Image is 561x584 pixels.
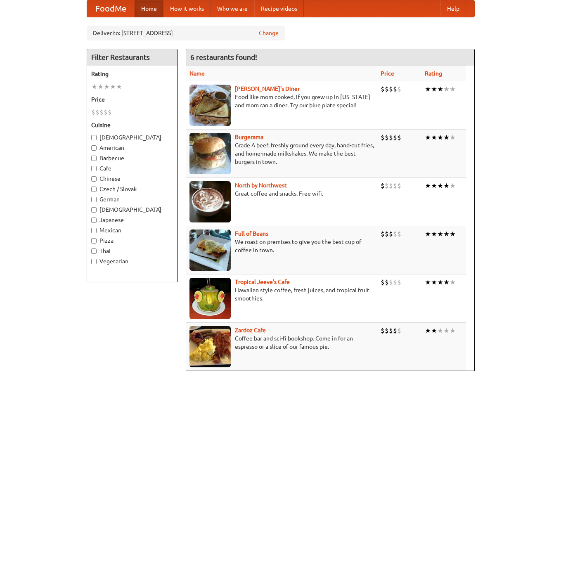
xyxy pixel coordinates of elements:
[91,197,97,202] input: German
[189,334,374,351] p: Coffee bar and sci-fi bookshop. Come in for an espresso or a slice of our famous pie.
[95,108,99,117] li: $
[91,166,97,171] input: Cafe
[110,82,116,91] li: ★
[99,108,104,117] li: $
[91,121,173,129] h5: Cuisine
[91,70,173,78] h5: Rating
[389,326,393,335] li: $
[91,187,97,192] input: Czech / Slovak
[450,326,456,335] li: ★
[91,207,97,213] input: [DEMOGRAPHIC_DATA]
[450,278,456,287] li: ★
[389,229,393,239] li: $
[443,229,450,239] li: ★
[397,326,401,335] li: $
[385,181,389,190] li: $
[190,53,257,61] ng-pluralize: 6 restaurants found!
[393,181,397,190] li: $
[397,181,401,190] li: $
[437,326,443,335] li: ★
[235,85,300,92] b: [PERSON_NAME]'s Diner
[91,238,97,244] input: Pizza
[450,181,456,190] li: ★
[108,108,112,117] li: $
[385,326,389,335] li: $
[235,279,290,285] b: Tropical Jeeve's Cafe
[189,278,231,319] img: jeeves.jpg
[431,133,437,142] li: ★
[443,85,450,94] li: ★
[189,85,231,126] img: sallys.jpg
[431,85,437,94] li: ★
[389,278,393,287] li: $
[259,29,279,37] a: Change
[116,82,122,91] li: ★
[443,133,450,142] li: ★
[397,133,401,142] li: $
[450,85,456,94] li: ★
[189,141,374,166] p: Grade A beef, freshly ground every day, hand-cut fries, and home-made milkshakes. We make the bes...
[389,85,393,94] li: $
[450,133,456,142] li: ★
[91,144,173,152] label: American
[91,248,97,254] input: Thai
[381,133,385,142] li: $
[87,26,285,40] div: Deliver to: [STREET_ADDRESS]
[91,82,97,91] li: ★
[135,0,163,17] a: Home
[104,108,108,117] li: $
[91,226,173,234] label: Mexican
[393,229,397,239] li: $
[189,238,374,254] p: We roast on premises to give you the best cup of coffee in town.
[437,85,443,94] li: ★
[91,236,173,245] label: Pizza
[91,195,173,203] label: German
[91,259,97,264] input: Vegetarian
[189,93,374,109] p: Food like mom cooked, if you grew up in [US_STATE] and mom ran a diner. Try our blue plate special!
[91,145,97,151] input: American
[381,85,385,94] li: $
[443,278,450,287] li: ★
[450,229,456,239] li: ★
[235,182,287,189] b: North by Northwest
[97,82,104,91] li: ★
[189,181,231,222] img: north.jpg
[91,216,173,224] label: Japanese
[91,133,173,142] label: [DEMOGRAPHIC_DATA]
[425,85,431,94] li: ★
[431,278,437,287] li: ★
[397,278,401,287] li: $
[91,135,97,140] input: [DEMOGRAPHIC_DATA]
[91,175,173,183] label: Chinese
[381,229,385,239] li: $
[397,85,401,94] li: $
[91,228,97,233] input: Mexican
[381,278,385,287] li: $
[381,326,385,335] li: $
[235,230,268,237] b: Full of Beans
[443,326,450,335] li: ★
[393,85,397,94] li: $
[381,70,394,77] a: Price
[91,218,97,223] input: Japanese
[163,0,211,17] a: How it works
[381,181,385,190] li: $
[431,229,437,239] li: ★
[385,85,389,94] li: $
[437,229,443,239] li: ★
[431,326,437,335] li: ★
[91,154,173,162] label: Barbecue
[397,229,401,239] li: $
[189,229,231,271] img: beans.jpg
[431,181,437,190] li: ★
[425,278,431,287] li: ★
[91,176,97,182] input: Chinese
[189,133,231,174] img: burgerama.jpg
[385,133,389,142] li: $
[91,247,173,255] label: Thai
[91,108,95,117] li: $
[104,82,110,91] li: ★
[385,229,389,239] li: $
[189,286,374,303] p: Hawaiian style coffee, fresh juices, and tropical fruit smoothies.
[189,189,374,198] p: Great coffee and snacks. Free wifi.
